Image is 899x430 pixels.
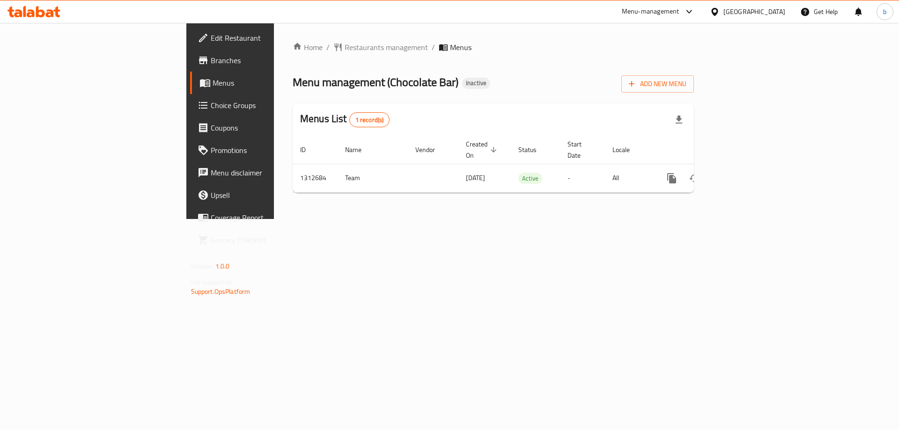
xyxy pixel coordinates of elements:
[466,138,500,161] span: Created On
[612,144,642,155] span: Locale
[349,112,390,127] div: Total records count
[883,7,886,17] span: b
[668,109,690,131] div: Export file
[345,42,428,53] span: Restaurants management
[462,78,490,89] div: Inactive
[191,276,234,288] span: Get support on:
[191,285,251,298] a: Support.OpsPlatform
[300,144,318,155] span: ID
[190,27,337,49] a: Edit Restaurant
[211,100,329,111] span: Choice Groups
[462,79,490,87] span: Inactive
[560,164,605,192] td: -
[190,206,337,229] a: Coverage Report
[293,136,758,193] table: enhanced table
[211,145,329,156] span: Promotions
[466,172,485,184] span: [DATE]
[661,167,683,189] button: more
[432,42,435,53] li: /
[293,72,458,93] span: Menu management ( Chocolate Bar )
[211,234,329,246] span: Grocery Checklist
[293,42,694,53] nav: breadcrumb
[190,94,337,117] a: Choice Groups
[345,144,374,155] span: Name
[190,72,337,94] a: Menus
[567,138,594,161] span: Start Date
[190,161,337,184] a: Menu disclaimer
[518,173,542,184] span: Active
[621,75,694,93] button: Add New Menu
[211,167,329,178] span: Menu disclaimer
[190,117,337,139] a: Coupons
[190,184,337,206] a: Upsell
[415,144,447,155] span: Vendor
[215,260,230,272] span: 1.0.0
[450,42,472,53] span: Menus
[518,144,549,155] span: Status
[213,77,329,88] span: Menus
[191,260,214,272] span: Version:
[622,6,679,17] div: Menu-management
[350,116,390,124] span: 1 record(s)
[211,32,329,44] span: Edit Restaurant
[333,42,428,53] a: Restaurants management
[300,112,390,127] h2: Menus List
[629,78,686,90] span: Add New Menu
[211,122,329,133] span: Coupons
[190,229,337,251] a: Grocery Checklist
[190,49,337,72] a: Branches
[683,167,706,189] button: Change Status
[211,189,329,201] span: Upsell
[211,55,329,66] span: Branches
[190,139,337,161] a: Promotions
[211,212,329,223] span: Coverage Report
[723,7,785,17] div: [GEOGRAPHIC_DATA]
[338,164,408,192] td: Team
[653,136,758,164] th: Actions
[605,164,653,192] td: All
